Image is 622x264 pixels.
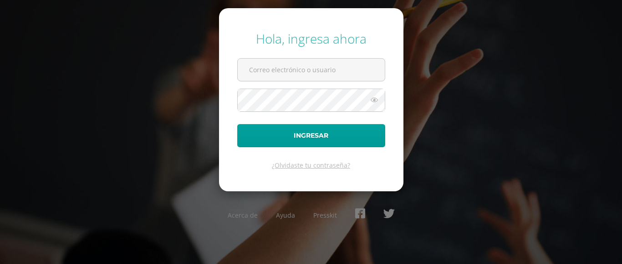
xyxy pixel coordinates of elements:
a: ¿Olvidaste tu contraseña? [272,161,350,169]
button: Ingresar [237,124,385,147]
a: Ayuda [276,211,295,219]
a: Acerca de [228,211,258,219]
a: Presskit [313,211,337,219]
input: Correo electrónico o usuario [238,59,385,81]
div: Hola, ingresa ahora [237,30,385,47]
